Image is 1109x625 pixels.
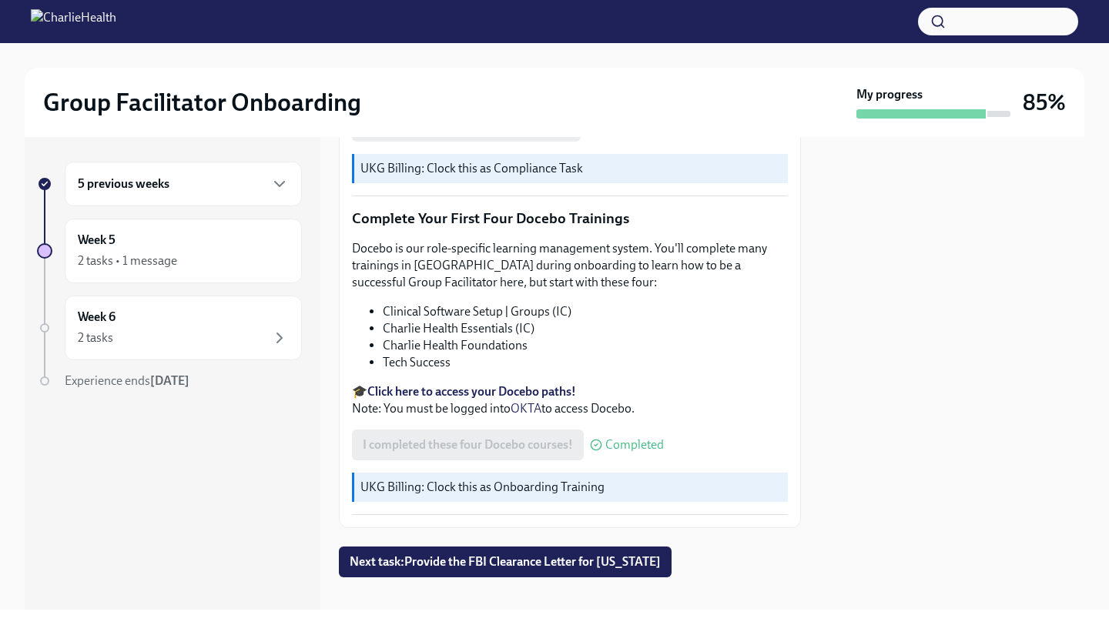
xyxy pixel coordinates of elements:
li: Charlie Health Essentials (IC) [383,320,788,337]
h6: 5 previous weeks [78,175,169,192]
span: Experience ends [65,373,189,388]
div: 2 tasks • 1 message [78,252,177,269]
li: Tech Success [383,354,788,371]
strong: [DATE] [150,373,189,388]
button: Next task:Provide the FBI Clearance Letter for [US_STATE] [339,546,672,577]
img: CharlieHealth [31,9,116,34]
a: OKTA [511,401,541,416]
p: Docebo is our role-specific learning management system. You'll complete many trainings in [GEOGRA... [352,240,788,291]
p: UKG Billing: Clock this as Onboarding Training [360,479,782,496]
h3: 85% [1023,89,1066,116]
strong: My progress [856,86,923,103]
div: 5 previous weeks [65,162,302,206]
span: Completed [605,439,664,451]
a: Week 52 tasks • 1 message [37,219,302,283]
p: UKG Billing: Clock this as Compliance Task [360,160,782,177]
h6: Week 5 [78,232,116,249]
p: 🎓 Note: You must be logged into to access Docebo. [352,383,788,417]
a: Click here to access your Docebo paths! [367,384,576,399]
h6: Week 6 [78,309,116,326]
li: Charlie Health Foundations [383,337,788,354]
li: Clinical Software Setup | Groups (IC) [383,303,788,320]
div: 2 tasks [78,329,113,346]
a: Week 62 tasks [37,296,302,360]
h2: Group Facilitator Onboarding [43,87,361,118]
p: Complete Your First Four Docebo Trainings [352,209,788,229]
span: Next task : Provide the FBI Clearance Letter for [US_STATE] [350,554,661,570]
